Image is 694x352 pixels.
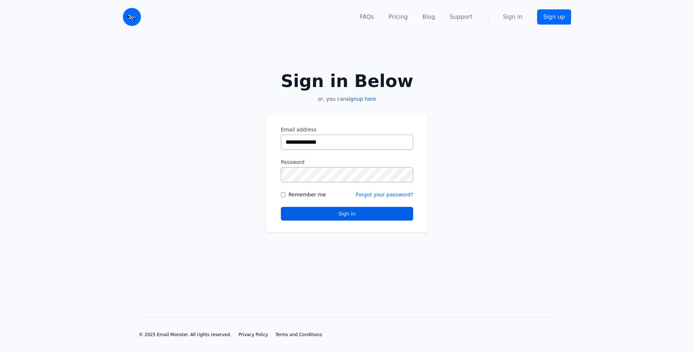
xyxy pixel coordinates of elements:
a: FAQs [360,13,374,21]
span: Privacy Policy [239,332,268,337]
label: Email address [281,126,413,133]
a: Blog [423,13,435,21]
a: Sign up [537,9,571,25]
button: Sign in [281,207,413,221]
p: or, you can [266,95,428,103]
a: Sign in [503,13,523,21]
img: Email Monster [123,8,141,26]
label: Password [281,158,413,166]
a: Forgot your password? [356,192,413,197]
span: Terms and Conditions [275,332,322,337]
li: © 2025 Email Monster. All rights reserved. [139,332,231,338]
a: Terms and Conditions [275,332,322,338]
h2: Sign in Below [266,72,428,90]
label: Remember me [288,191,326,198]
a: Privacy Policy [239,332,268,338]
a: Support [450,13,472,21]
a: signup here [346,96,376,102]
a: Pricing [389,13,408,21]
